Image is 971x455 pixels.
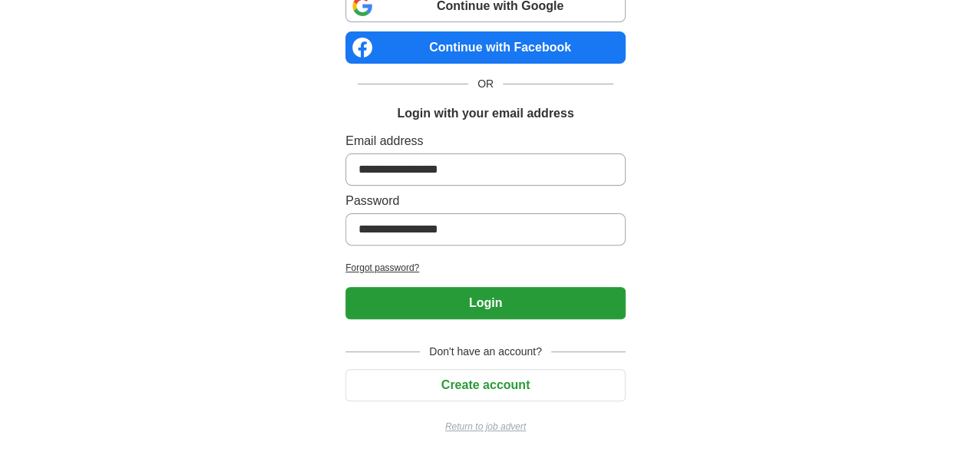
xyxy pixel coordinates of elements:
button: Login [345,287,626,319]
label: Email address [345,132,626,150]
a: Create account [345,378,626,391]
a: Forgot password? [345,261,626,275]
a: Return to job advert [345,420,626,434]
span: Don't have an account? [420,344,551,360]
a: Continue with Facebook [345,31,626,64]
h1: Login with your email address [397,104,573,123]
button: Create account [345,369,626,401]
span: OR [468,76,503,92]
label: Password [345,192,626,210]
